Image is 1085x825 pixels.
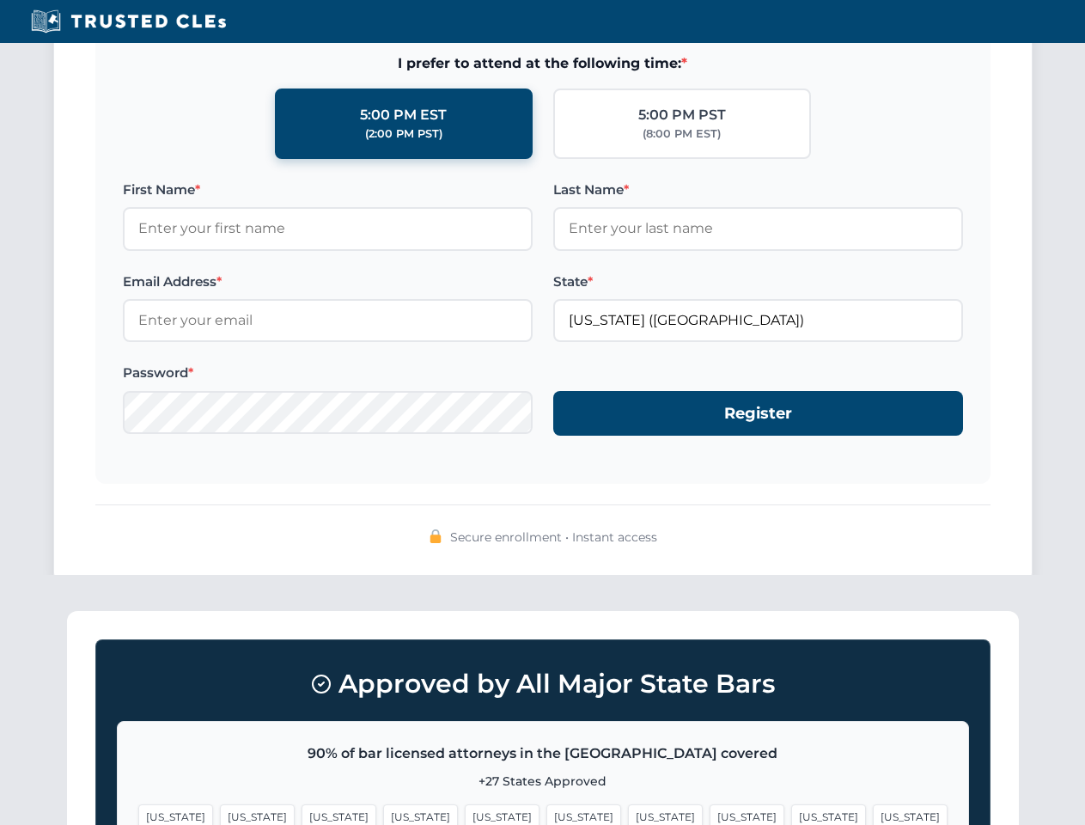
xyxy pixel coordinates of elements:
[638,104,726,126] div: 5:00 PM PST
[123,207,533,250] input: Enter your first name
[429,529,442,543] img: 🔒
[123,272,533,292] label: Email Address
[138,742,948,765] p: 90% of bar licensed attorneys in the [GEOGRAPHIC_DATA] covered
[123,52,963,75] span: I prefer to attend at the following time:
[360,104,447,126] div: 5:00 PM EST
[123,363,533,383] label: Password
[123,299,533,342] input: Enter your email
[365,125,442,143] div: (2:00 PM PST)
[450,528,657,547] span: Secure enrollment • Instant access
[643,125,721,143] div: (8:00 PM EST)
[553,299,963,342] input: California (CA)
[117,661,969,707] h3: Approved by All Major State Bars
[26,9,231,34] img: Trusted CLEs
[123,180,533,200] label: First Name
[553,180,963,200] label: Last Name
[553,391,963,437] button: Register
[553,272,963,292] label: State
[553,207,963,250] input: Enter your last name
[138,772,948,791] p: +27 States Approved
